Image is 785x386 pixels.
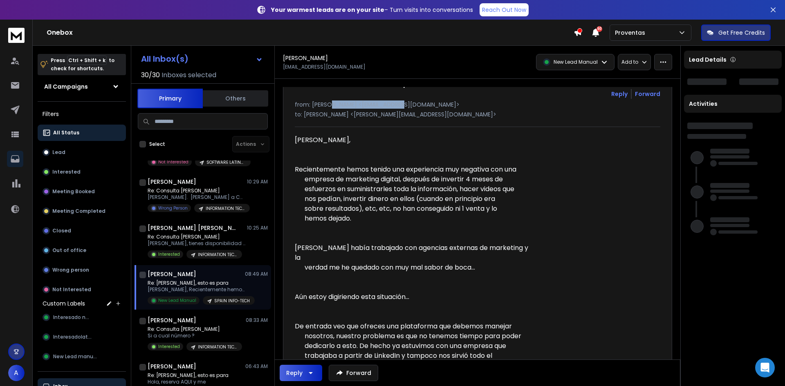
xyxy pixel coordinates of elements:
p: to: [PERSON_NAME] <[PERSON_NAME][EMAIL_ADDRESS][DOMAIN_NAME]> [295,110,660,118]
p: from: [PERSON_NAME] <[EMAIL_ADDRESS][DOMAIN_NAME]> [295,100,660,109]
h1: All Inbox(s) [141,55,188,63]
h3: Filters [38,108,126,120]
button: Forward [329,365,378,381]
button: Reply [611,90,628,98]
div: Activities [684,95,782,113]
p: Meeting Completed [52,208,105,214]
button: Lead [38,144,126,161]
p: Not Interested [52,286,91,293]
button: All Status [38,125,126,141]
button: All Inbox(s) [135,51,269,67]
p: Wrong person [52,267,89,273]
p: Re: [PERSON_NAME], esto es para [148,280,246,286]
p: De entrada veo que ofreces una plataforma que debemos manejar nosotros, nuestro problema es que n... [295,321,534,370]
button: Reply [280,365,322,381]
p: 08:33 AM [246,317,268,324]
h1: Onebox [47,28,574,38]
div: Reply [286,369,303,377]
p: Aún estoy digiriendo esta situación... [295,292,534,302]
p: SOFTWARE LATINO ARG,CH, PAN- NO COL, [GEOGRAPHIC_DATA] [206,159,246,165]
div: Open Intercom Messenger [755,358,775,377]
p: Lead Details [689,56,727,64]
p: [EMAIL_ADDRESS][DOMAIN_NAME] [283,64,366,70]
p: SPAIN INFO-TECH [214,298,250,304]
button: Out of office [38,242,126,259]
a: Reach Out Now [480,3,529,16]
button: A [8,365,25,381]
h1: [PERSON_NAME] [283,54,328,62]
img: logo [8,28,25,43]
span: New Lead manual [53,353,97,360]
p: 08:49 AM [245,271,268,277]
p: Re: Consulta [PERSON_NAME] [148,326,242,332]
p: New Lead Manual [554,59,598,65]
p: Proventas [615,29,648,37]
button: Interesado new [38,309,126,326]
h1: [PERSON_NAME] [148,270,196,278]
h1: [PERSON_NAME] [148,178,196,186]
button: Interested [38,164,126,180]
h1: [PERSON_NAME] [PERSON_NAME] [148,224,238,232]
strong: Your warmest leads are on your site [271,6,384,14]
p: Si a cual número ? [148,332,242,339]
p: 10:25 AM [247,225,268,231]
p: Not Interested [158,159,188,165]
label: Select [149,141,165,147]
span: Ctrl + Shift + k [67,56,107,65]
span: 50 [597,26,602,32]
h1: All Campaigns [44,83,88,91]
p: Add to [621,59,638,65]
p: Re: Consulta [PERSON_NAME] [148,187,246,194]
p: Re: [PERSON_NAME], esto es para [148,372,238,379]
p: Lead [52,149,65,156]
span: Interesado new [53,314,92,321]
span: Interesadolater [53,334,92,340]
p: Out of office [52,247,86,254]
p: Closed [52,228,71,234]
p: New Lead Manual [158,297,196,303]
button: Meeting Booked [38,183,126,200]
button: Interesadolater [38,329,126,345]
p: [PERSON_NAME], tienes disponibilidad hoy [148,240,246,247]
p: Re: Consulta [PERSON_NAME] [148,234,246,240]
div: Forward [635,90,660,98]
p: Meeting Booked [52,188,95,195]
button: Others [203,89,268,107]
h1: [PERSON_NAME] [148,362,196,370]
button: Meeting Completed [38,203,126,219]
p: INFORMATION TECH SERVICES LATAM [198,252,237,258]
p: INFORMATION TECH SERVICES LATAM [206,205,245,212]
button: Closed [38,223,126,239]
span: 30 / 30 [141,70,160,80]
button: Primary [137,89,203,108]
p: Hola, reserva AQUI y me [148,379,238,385]
p: Interested [158,344,180,350]
p: Recientemente hemos tenido una experiencia muy negativa con una empresa de marketing digital, des... [295,165,534,223]
h1: [PERSON_NAME] [148,316,196,324]
p: Wrong Person [158,205,188,211]
h3: Custom Labels [43,299,85,308]
h3: Inboxes selected [161,70,216,80]
button: Not Interested [38,281,126,298]
p: Interested [52,169,81,175]
p: Get Free Credits [718,29,765,37]
p: INFORMATION TECH SERVICES LATAM [198,344,237,350]
p: All Status [53,129,79,136]
p: [PERSON_NAME], Recientemente hemos tenido [148,286,246,293]
p: [PERSON_NAME], [295,135,534,145]
p: Press to check for shortcuts. [51,56,114,73]
button: New Lead manual [38,348,126,365]
button: All Campaigns [38,78,126,95]
p: – Turn visits into conversations [271,6,473,14]
button: Get Free Credits [701,25,771,41]
p: [PERSON_NAME]. [PERSON_NAME] a Camila [148,194,246,201]
p: Reach Out Now [482,6,526,14]
button: Wrong person [38,262,126,278]
p: [PERSON_NAME] había trabajado con agencias externas de marketing y la verdad me he quedado con mu... [295,243,534,272]
p: 10:29 AM [247,178,268,185]
p: Interested [158,251,180,257]
p: 06:43 AM [245,363,268,370]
